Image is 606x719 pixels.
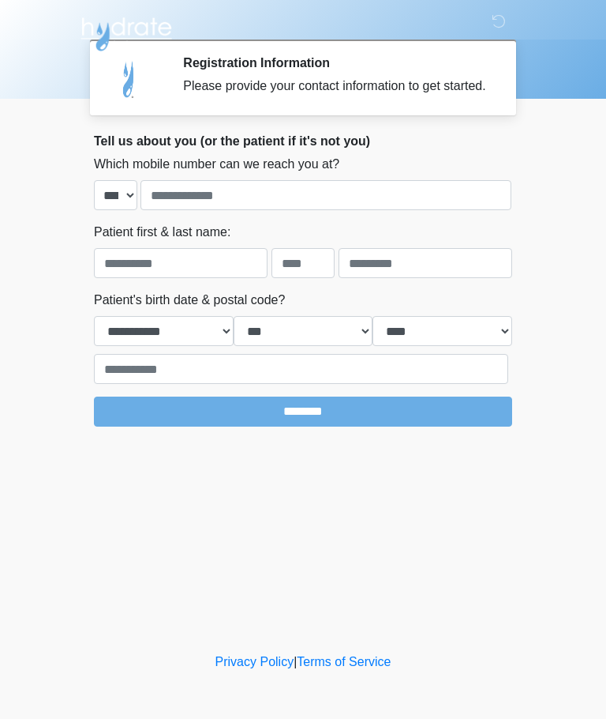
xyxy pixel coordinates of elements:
[297,655,391,668] a: Terms of Service
[106,55,153,103] img: Agent Avatar
[183,77,488,96] div: Please provide your contact information to get started.
[78,12,174,52] img: Hydrate IV Bar - Arcadia Logo
[294,655,297,668] a: |
[94,291,285,310] label: Patient's birth date & postal code?
[94,134,512,149] h2: Tell us about you (or the patient if it's not you)
[94,155,339,174] label: Which mobile number can we reach you at?
[215,655,294,668] a: Privacy Policy
[94,223,230,242] label: Patient first & last name:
